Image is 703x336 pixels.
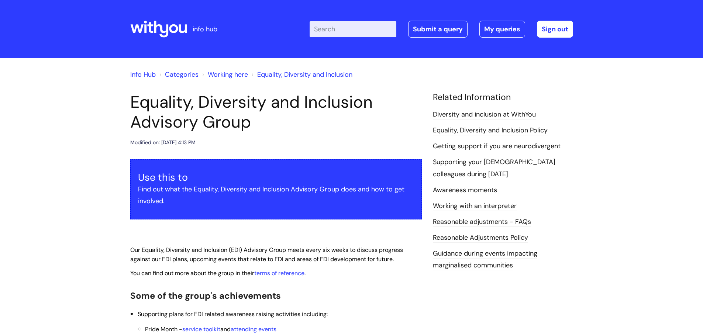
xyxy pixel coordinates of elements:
[433,249,537,270] a: Guidance during events impacting marginalised communities
[433,126,548,135] a: Equality, Diversity and Inclusion Policy
[130,92,422,132] h1: Equality, Diversity and Inclusion Advisory Group
[130,138,196,147] div: Modified on: [DATE] 4:13 PM
[479,21,525,38] a: My queries
[182,325,220,333] a: service toolkit
[433,201,517,211] a: Working with an interpreter
[145,325,276,333] span: Pride Month - and
[250,69,352,80] li: Equality, Diversity and Inclusion
[158,69,199,80] li: Solution home
[193,23,217,35] p: info hub
[537,21,573,38] a: Sign out
[231,325,276,333] a: attending events
[165,70,199,79] a: Categories
[433,186,497,195] a: Awareness moments
[433,217,531,227] a: Reasonable adjustments - FAQs
[433,142,561,151] a: Getting support if you are neurodivergent
[138,310,328,318] span: Supporting plans for EDI related awareness raising activities including:
[130,290,281,301] span: Some of the group's achievements
[138,183,414,207] p: Find out what the Equality, Diversity and Inclusion Advisory Group does and how to get involved.
[257,70,352,79] a: Equality, Diversity and Inclusion
[130,269,306,277] span: You can find out more about the group in their .
[208,70,248,79] a: Working here
[138,172,414,183] h3: Use this to
[433,233,528,243] a: Reasonable Adjustments Policy
[310,21,573,38] div: | -
[408,21,468,38] a: Submit a query
[200,69,248,80] li: Working here
[130,246,403,263] span: Our Equality, Diversity and Inclusion (EDI) Advisory Group meets every six weeks to discuss progr...
[433,92,573,103] h4: Related Information
[254,269,304,277] a: terms of reference
[130,70,156,79] a: Info Hub
[433,157,555,179] a: Supporting your [DEMOGRAPHIC_DATA] colleagues during [DATE]
[310,21,396,37] input: Search
[433,110,536,119] a: Diversity and inclusion at WithYou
